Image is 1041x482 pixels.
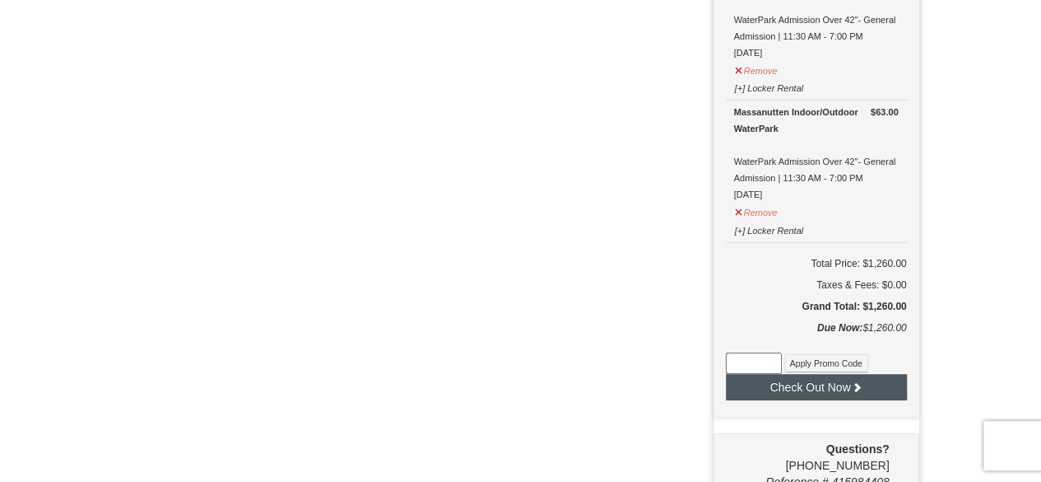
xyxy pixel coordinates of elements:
[726,320,907,353] div: $1,260.00
[726,441,890,472] span: [PHONE_NUMBER]
[734,104,899,137] div: Massanutten Indoor/Outdoor WaterPark
[726,277,907,293] div: Taxes & Fees: $0.00
[726,374,907,400] button: Check Out Now
[726,298,907,315] h5: Grand Total: $1,260.00
[734,218,804,239] button: [+] Locker Rental
[734,58,778,79] button: Remove
[817,322,862,334] strong: Due Now:
[734,76,804,96] button: [+] Locker Rental
[784,354,868,372] button: Apply Promo Code
[825,442,889,456] strong: Questions?
[734,104,899,203] div: WaterPark Admission Over 42"- General Admission | 11:30 AM - 7:00 PM [DATE]
[726,255,907,272] h6: Total Price: $1,260.00
[871,104,899,120] strong: $63.00
[734,200,778,221] button: Remove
